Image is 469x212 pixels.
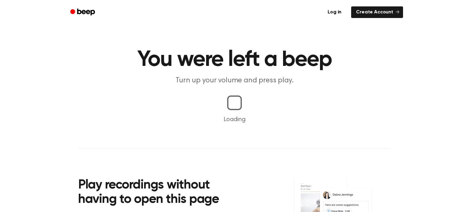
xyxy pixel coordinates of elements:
[322,5,347,19] a: Log in
[351,6,403,18] a: Create Account
[7,115,462,124] p: Loading
[78,49,391,71] h1: You were left a beep
[78,178,243,207] h2: Play recordings without having to open this page
[66,6,100,18] a: Beep
[117,76,352,86] p: Turn up your volume and press play.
